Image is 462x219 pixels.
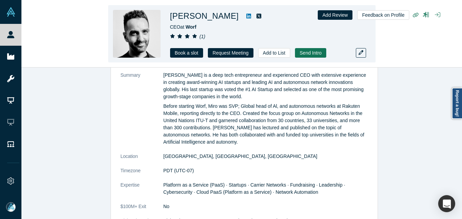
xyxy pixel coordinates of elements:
[6,7,16,17] img: Alchemist Vault Logo
[120,181,163,203] dt: Expertise
[6,202,16,212] img: Mia Scott's Account
[170,10,239,22] h1: [PERSON_NAME]
[452,88,462,119] a: Report a bug!
[295,48,327,58] button: Send Intro
[113,10,161,58] img: Miro Salem's Profile Image
[163,182,345,195] span: Platform as a Service (PaaS) · Startups · Carrier Networks · Fundraising · Leadership · Cybersecu...
[163,72,368,100] p: [PERSON_NAME] is a deep tech entrepreneur and experienced CEO with extensive experience in creati...
[163,103,368,146] p: Before starting Worf, Miro was SVP; Global head of Al, and autonomous networks at Rakuten Mobile,...
[357,10,409,20] button: Feedback on Profile
[318,10,353,20] button: Add Review
[120,167,163,181] dt: Timezone
[185,24,196,30] a: Worf
[208,48,253,58] button: Request Meeting
[120,203,163,217] dt: $100M+ Exit
[163,203,368,210] dd: No
[170,24,197,30] span: CEO at
[199,34,205,39] i: ( 1 )
[258,48,290,58] button: Add to List
[170,48,203,58] a: Book a slot
[120,72,163,153] dt: Summary
[120,153,163,167] dt: Location
[163,167,368,174] dd: PDT (UTC-07)
[163,153,368,160] dd: [GEOGRAPHIC_DATA], [GEOGRAPHIC_DATA], [GEOGRAPHIC_DATA]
